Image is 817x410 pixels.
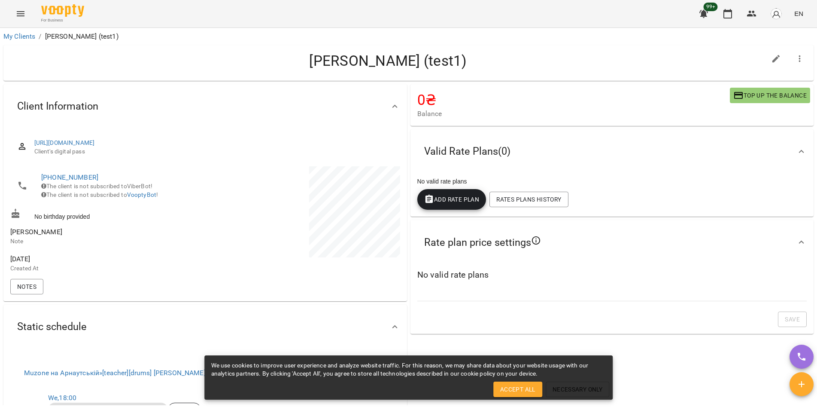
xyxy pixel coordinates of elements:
span: Static schedule [17,320,87,334]
div: Static schedule [3,305,407,349]
span: Top up the balance [733,90,807,101]
button: Add Rate plan [417,189,486,210]
span: Notes [17,281,36,292]
a: My Clients [3,32,35,40]
span: Accept All [500,384,535,395]
div: Rate plan price settings [410,220,814,265]
div: Client Information [3,84,407,129]
p: Note [10,237,203,246]
span: Rates Plans History [496,194,561,205]
span: Balance [417,109,730,119]
span: [PERSON_NAME] [10,228,62,236]
span: Rate plan price settings [424,236,541,249]
a: [PHONE_NUMBER] [41,173,98,181]
img: Voopty Logo [41,4,84,17]
span: 99+ [704,3,718,11]
span: The client is not subscribed to ViberBot! [41,183,152,190]
span: Necessary Only [553,384,603,395]
button: Menu [10,3,31,24]
div: We use cookies to improve user experience and analyze website traffic. For this reason, we may sh... [211,358,606,382]
span: The client is not subscribed to ! [41,191,158,198]
span: EN [794,9,803,18]
button: Top up the balance [730,88,810,103]
div: No birthday provided [9,207,205,223]
span: Client Information [17,100,98,113]
li: / [39,31,41,42]
a: We,18:00 [48,394,76,402]
span: Valid Rate Plans ( 0 ) [424,145,510,158]
span: Client's digital pass [34,147,393,156]
p: [PERSON_NAME] (test1) [45,31,118,42]
a: VooptyBot [127,191,156,198]
button: Accept All [493,382,542,397]
p: Created At [10,264,203,273]
h4: 0 ₴ [417,91,730,109]
h6: No valid rate plans [417,268,807,281]
a: Muzone на Арнаутській»[teacher][drums] [PERSON_NAME] [24,369,206,377]
button: Necessary Only [546,382,610,397]
a: [URL][DOMAIN_NAME] [34,139,95,146]
span: For Business [41,18,84,23]
span: Add Rate plan [424,194,480,205]
button: EN [791,6,807,21]
h4: [PERSON_NAME] (test1) [10,52,766,70]
svg: In case no one rate plan chooses, client will see all public rate plans [531,236,541,246]
nav: breadcrumb [3,31,814,42]
button: Rates Plans History [489,192,568,207]
div: No valid rate plans [416,175,809,187]
img: avatar_s.png [770,8,782,20]
span: [DATE] [10,254,203,264]
div: Valid Rate Plans(0) [410,129,814,174]
button: Notes [10,279,43,294]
